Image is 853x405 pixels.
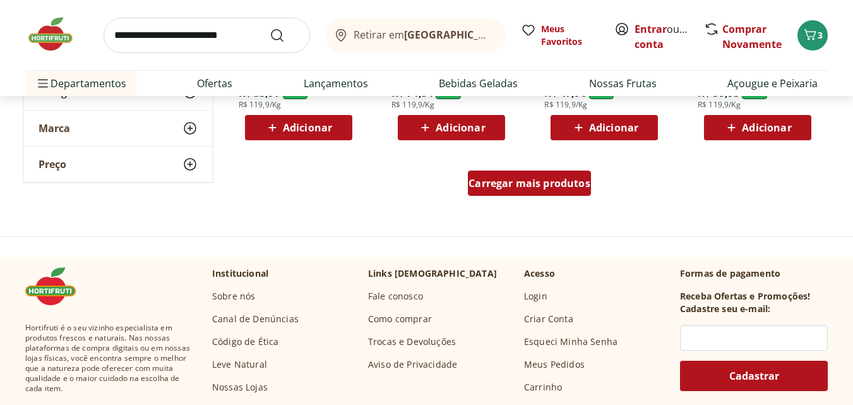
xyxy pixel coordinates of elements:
button: Menu [35,68,51,99]
span: Hortifruti é o seu vizinho especialista em produtos frescos e naturais. Nas nossas plataformas de... [25,323,192,394]
span: R$ 119,9/Kg [391,100,434,110]
a: Bebidas Geladas [439,76,518,91]
span: Marca [39,122,70,135]
p: Links [DEMOGRAPHIC_DATA] [368,267,497,280]
span: Adicionar [589,123,638,133]
span: Carregar mais produtos [468,178,590,188]
b: [GEOGRAPHIC_DATA]/[GEOGRAPHIC_DATA] [404,28,617,42]
span: Cadastrar [729,371,779,381]
a: Criar conta [635,22,704,51]
button: Marca [23,111,213,146]
a: Meus Favoritos [521,23,599,48]
p: Acesso [524,267,555,280]
span: ou [635,21,691,52]
span: Adicionar [283,123,332,133]
span: Meus Favoritos [541,23,599,48]
h3: Receba Ofertas e Promoções! [680,290,810,303]
a: Açougue e Peixaria [727,76,818,91]
span: R$ 119,9/Kg [698,100,741,110]
a: Canal de Denúncias [212,313,299,325]
a: Código de Ética [212,335,278,348]
a: Fale conosco [368,290,423,303]
button: Adicionar [551,115,658,140]
a: Nossas Frutas [589,76,657,91]
a: Trocas e Devoluções [368,335,456,348]
button: Adicionar [398,115,505,140]
button: Carrinho [797,20,828,51]
a: Nossas Lojas [212,381,268,394]
h3: Cadastre seu e-mail: [680,303,770,315]
span: Preço [39,158,66,171]
a: Como comprar [368,313,432,325]
span: Retirar em [354,29,493,40]
span: Adicionar [742,123,791,133]
a: Sobre nós [212,290,255,303]
button: Adicionar [245,115,352,140]
span: 3 [818,29,823,41]
button: Submit Search [270,28,300,43]
button: Preço [23,147,213,182]
img: Hortifruti [25,267,88,305]
button: Cadastrar [680,361,828,391]
a: Comprar Novamente [722,22,782,51]
span: R$ 119,9/Kg [239,100,282,110]
a: Ofertas [197,76,232,91]
span: R$ 119,9/Kg [544,100,587,110]
img: Hortifruti [25,15,88,53]
input: search [104,18,310,53]
a: Carregar mais produtos [468,171,591,201]
a: Criar Conta [524,313,573,325]
button: Adicionar [704,115,811,140]
a: Entrar [635,22,667,36]
button: Retirar em[GEOGRAPHIC_DATA]/[GEOGRAPHIC_DATA] [325,18,506,53]
p: Institucional [212,267,268,280]
a: Lançamentos [304,76,368,91]
a: Aviso de Privacidade [368,358,457,371]
a: Leve Natural [212,358,267,371]
a: Carrinho [524,381,562,394]
span: Adicionar [436,123,485,133]
p: Formas de pagamento [680,267,828,280]
a: Login [524,290,547,303]
a: Meus Pedidos [524,358,585,371]
span: Departamentos [35,68,126,99]
a: Esqueci Minha Senha [524,335,617,348]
